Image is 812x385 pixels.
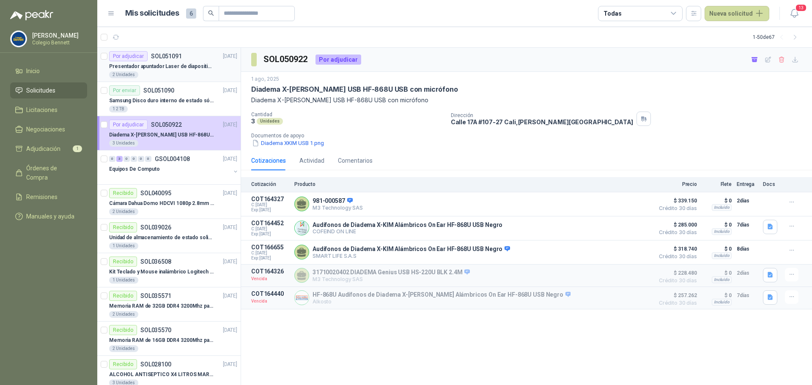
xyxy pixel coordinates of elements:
[251,133,809,139] p: Documentos de apoyo
[109,97,214,105] p: Samsung Disco duro interno de estado sólido 990 PRO SSD NVMe M.2 PCIe Gen4, M.2 2280 2TB
[338,156,373,165] div: Comentarios
[313,269,470,276] p: 31710020402 DIADEMA Genius USB HS-220U BLK 2.4M
[109,106,128,112] div: 1 2 TB
[294,181,650,187] p: Producto
[109,268,214,276] p: Kit Teclado y Mouse inalámbrico Logitech MK235 en español
[32,33,85,38] p: [PERSON_NAME]
[10,102,87,118] a: Licitaciones
[763,181,780,187] p: Docs
[223,326,237,334] p: [DATE]
[295,291,309,305] img: Company Logo
[712,204,732,211] div: Incluido
[131,156,137,162] div: 0
[737,244,758,254] p: 8 días
[251,181,289,187] p: Cotización
[140,293,171,299] p: SOL035571
[299,156,324,165] div: Actividad
[251,202,289,208] span: C: [DATE]
[702,181,732,187] p: Flete
[26,125,65,134] span: Negociaciones
[251,232,289,237] span: Exp: [DATE]
[451,118,634,126] p: Calle 17A #107-27 Cali , [PERSON_NAME][GEOGRAPHIC_DATA]
[313,246,510,253] p: Audífonos de Diadema X-KIM Alámbricos On Ear HF-868U USB Negro
[109,277,138,284] div: 1 Unidades
[140,190,171,196] p: SOL040095
[705,6,769,21] button: Nueva solicitud
[109,85,140,96] div: Por enviar
[26,192,58,202] span: Remisiones
[11,31,27,47] img: Company Logo
[655,206,697,211] span: Crédito 30 días
[10,82,87,98] a: Solicitudes
[26,86,55,95] span: Solicitudes
[223,87,237,95] p: [DATE]
[702,268,732,278] p: $ 0
[109,199,214,208] p: Cámara Dahua Domo HDCVI 1080p 2.8mm IP67 Led IR 30m mts nocturnos
[10,208,87,224] a: Manuales y ayuda
[26,144,60,153] span: Adjudicación
[257,118,283,125] div: Unidades
[795,4,807,12] span: 13
[787,6,802,21] button: 13
[251,268,289,275] p: COT164326
[655,181,697,187] p: Precio
[109,120,148,130] div: Por adjudicar
[140,224,171,230] p: SOL039026
[251,290,289,297] p: COT164440
[109,359,137,369] div: Recibido
[712,299,732,306] div: Incluido
[208,10,214,16] span: search
[313,253,510,259] p: SMART LIFE S.A.S
[313,276,470,282] p: M3 Technology SAS
[109,243,138,249] div: 1 Unidades
[97,82,241,116] a: Por enviarSOL051090[DATE] Samsung Disco duro interno de estado sólido 990 PRO SSD NVMe M.2 PCIe G...
[10,63,87,79] a: Inicio
[737,268,758,278] p: 2 días
[251,244,289,251] p: COT166655
[109,336,214,344] p: Memoria RAM de 16GB DDR4 3200Mhz para portátil marca KINGSTON FURY
[251,196,289,202] p: COT164327
[109,302,214,310] p: Memoria RAM de 32GB DDR4 3200Mhz para portátil marca KINGSTON FURY
[109,131,214,139] p: Diadema X-[PERSON_NAME] USB HF-868U USB con micrófono
[97,219,241,253] a: RecibidoSOL039026[DATE] Unidad de almacenamiento de estado solido Marca SK hynix [DATE] NVMe 256G...
[753,30,802,44] div: 1 - 50 de 67
[26,105,58,115] span: Licitaciones
[251,275,289,283] p: Vencida
[655,196,697,206] span: $ 339.150
[26,66,40,76] span: Inicio
[251,227,289,232] span: C: [DATE]
[143,87,174,93] p: SOL051090
[109,140,138,147] div: 3 Unidades
[97,253,241,287] a: RecibidoSOL036508[DATE] Kit Teclado y Mouse inalámbrico Logitech MK235 en español1 Unidades
[138,156,144,162] div: 0
[702,290,732,300] p: $ 0
[655,244,697,254] span: $ 318.740
[223,52,237,60] p: [DATE]
[223,224,237,232] p: [DATE]
[251,96,802,105] p: Diadema X-[PERSON_NAME] USB HF-868U USB con micrófono
[32,40,85,45] p: Colegio Bennett
[109,311,138,318] div: 2 Unidades
[151,122,182,128] p: SOL050922
[140,361,171,367] p: SOL028100
[655,290,697,300] span: $ 257.262
[223,121,237,129] p: [DATE]
[313,228,502,235] p: COFEIND ON LINE
[737,290,758,300] p: 7 días
[97,185,241,219] a: RecibidoSOL040095[DATE] Cámara Dahua Domo HDCVI 1080p 2.8mm IP67 Led IR 30m mts nocturnos2 Unidades
[223,292,237,300] p: [DATE]
[140,327,171,333] p: SOL035570
[313,197,363,205] p: 981-000587
[73,145,82,152] span: 1
[97,116,241,150] a: Por adjudicarSOL050922[DATE] Diadema X-[PERSON_NAME] USB HF-868U USB con micrófono3 Unidades
[702,196,732,206] p: $ 0
[116,156,123,162] div: 3
[145,156,151,162] div: 0
[251,220,289,227] p: COT164452
[295,221,309,235] img: Company Logo
[109,291,137,301] div: Recibido
[702,220,732,230] p: $ 0
[223,360,237,369] p: [DATE]
[737,181,758,187] p: Entrega
[655,278,697,283] span: Crédito 30 días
